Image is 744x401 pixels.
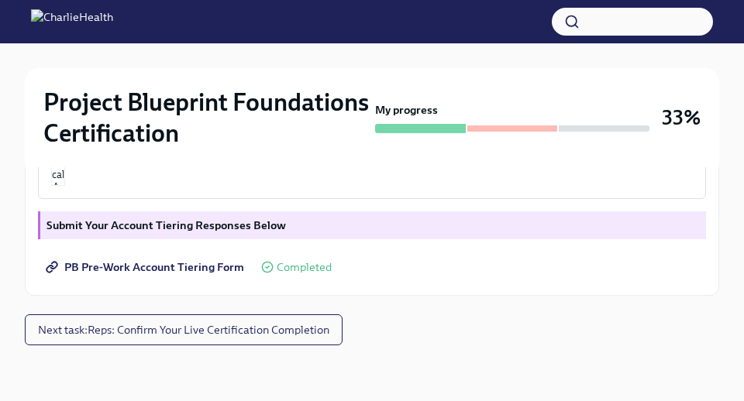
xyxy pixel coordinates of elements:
span: Completed [277,262,332,273]
a: PB Pre-Work Account Tiering Form [38,252,255,283]
strong: Submit Your Account Tiering Responses Below [46,218,286,232]
button: Next task:Reps: Confirm Your Live Certification Completion [25,314,343,345]
h3: 33% [662,104,701,132]
strong: My progress [375,102,438,118]
img: CharlieHealth [31,9,113,34]
span: Next task : Reps: Confirm Your Live Certification Completion [38,322,329,338]
span: PB Pre-Work Account Tiering Form [49,259,244,275]
h2: Project Blueprint Foundations Certification [43,87,369,149]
